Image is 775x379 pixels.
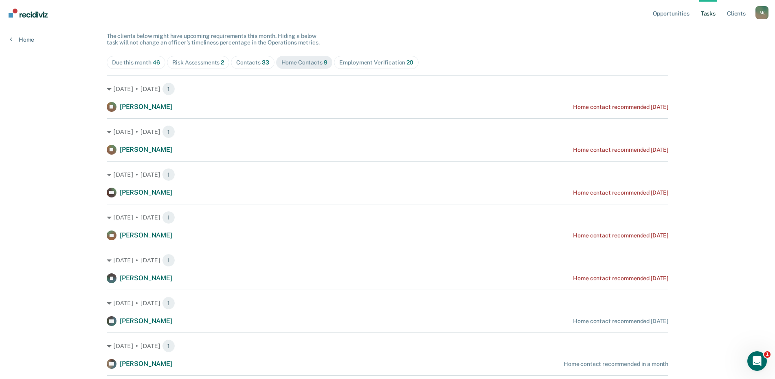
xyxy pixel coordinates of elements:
[339,59,413,66] div: Employment Verification
[564,361,668,368] div: Home contact recommended in a month
[162,82,175,95] span: 1
[573,232,668,239] div: Home contact recommended [DATE]
[107,254,668,267] div: [DATE] • [DATE] 1
[573,104,668,111] div: Home contact recommended [DATE]
[573,189,668,196] div: Home contact recommended [DATE]
[221,59,224,66] span: 2
[755,6,768,19] button: Profile dropdown button
[107,211,668,224] div: [DATE] • [DATE] 1
[120,188,172,196] span: [PERSON_NAME]
[120,103,172,111] span: [PERSON_NAME]
[172,59,224,66] div: Risk Assessments
[10,36,34,43] a: Home
[107,168,668,181] div: [DATE] • [DATE] 1
[747,351,767,371] iframe: Intercom live chat
[406,59,413,66] span: 20
[9,9,48,18] img: Recidiviz
[120,360,172,368] span: [PERSON_NAME]
[573,318,668,325] div: Home contact recommended [DATE]
[120,274,172,282] span: [PERSON_NAME]
[236,59,269,66] div: Contacts
[573,146,668,153] div: Home contact recommended [DATE]
[120,231,172,239] span: [PERSON_NAME]
[162,168,175,181] span: 1
[107,33,320,46] span: The clients below might have upcoming requirements this month. Hiding a below task will not chang...
[120,317,172,325] span: [PERSON_NAME]
[112,59,160,66] div: Due this month
[107,339,668,352] div: [DATE] • [DATE] 1
[107,82,668,95] div: [DATE] • [DATE] 1
[162,254,175,267] span: 1
[755,6,768,19] div: M (
[324,59,327,66] span: 9
[162,339,175,352] span: 1
[162,297,175,310] span: 1
[107,125,668,138] div: [DATE] • [DATE] 1
[162,211,175,224] span: 1
[262,59,269,66] span: 33
[153,59,160,66] span: 46
[162,125,175,138] span: 1
[764,351,771,358] span: 1
[120,146,172,153] span: [PERSON_NAME]
[107,297,668,310] div: [DATE] • [DATE] 1
[573,275,668,282] div: Home contact recommended [DATE]
[281,59,327,66] div: Home Contacts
